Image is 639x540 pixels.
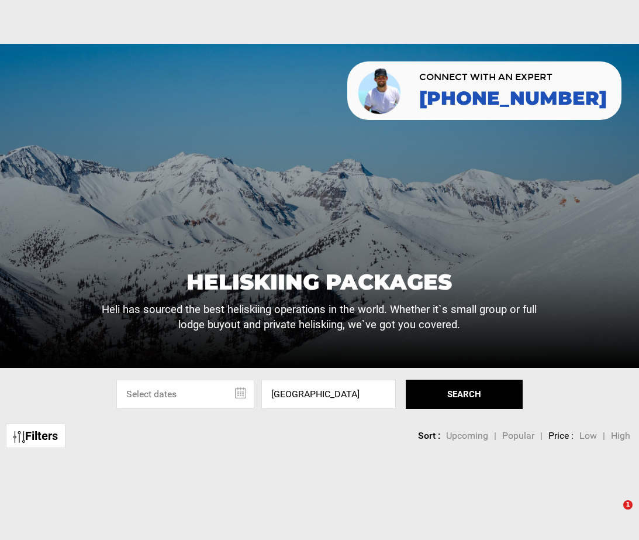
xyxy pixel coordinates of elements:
[419,88,607,109] a: [PHONE_NUMBER]
[92,271,547,293] h1: Heliskiing Packages
[92,302,547,333] p: Heli has sourced the best heliskiing operations in the world. Whether it`s small group or full lo...
[261,380,396,409] input: Enter a location
[13,431,25,443] img: btn-icon.svg
[6,424,65,449] a: Filters
[603,429,605,443] li: |
[116,380,254,409] input: Select dates
[446,430,488,441] span: Upcoming
[599,500,627,528] iframe: Intercom live chat
[356,66,405,115] img: contact our team
[494,429,496,443] li: |
[611,430,630,441] span: High
[418,429,440,443] li: Sort :
[623,500,633,510] span: 1
[579,430,597,441] span: Low
[406,380,523,409] button: SEARCH
[502,430,534,441] span: Popular
[419,73,607,82] span: CONNECT WITH AN EXPERT
[540,429,543,443] li: |
[548,429,574,443] li: Price :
